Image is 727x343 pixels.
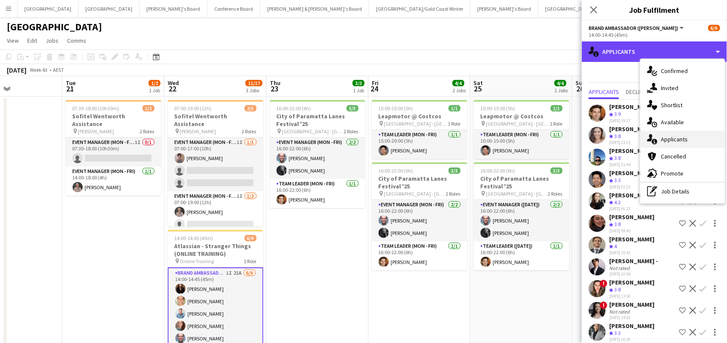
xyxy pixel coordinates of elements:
[589,25,678,31] span: Brand Ambassador (Mon - Fri)
[372,162,467,270] app-job-card: 16:00-22:00 (6h)3/3City of Paramatta Lanes Festival '25 [GEOGRAPHIC_DATA] - [GEOGRAPHIC_DATA]2 Ro...
[614,177,621,183] span: 3.3
[614,286,621,293] span: 3.8
[474,162,569,270] app-job-card: 16:00-22:00 (6h)3/3City of Paramatta Lanes Festival '25 [GEOGRAPHIC_DATA] - [GEOGRAPHIC_DATA]2 Ro...
[486,120,550,127] span: [GEOGRAPHIC_DATA] - [GEOGRAPHIC_DATA]
[609,169,654,177] div: [PERSON_NAME]
[614,199,621,205] span: 4.2
[609,257,658,265] div: [PERSON_NAME] -
[609,315,654,320] div: [DATE] 14:36
[24,35,41,46] a: Edit
[600,302,607,309] span: !
[474,112,569,120] h3: Leapmotor @ Costcos
[67,37,86,44] span: Comms
[66,167,161,196] app-card-role: Event Manager (Mon - Fri)1/114:00-18:00 (4h)[PERSON_NAME]
[661,135,688,143] span: Applicants
[64,35,90,46] a: Comms
[555,80,566,86] span: 4/4
[369,0,470,17] button: [GEOGRAPHIC_DATA]/Gold Coast Winter
[353,80,365,86] span: 3/3
[575,84,586,94] span: 26
[270,100,365,208] div: 16:00-22:00 (6h)3/3City of Paramatta Lanes Festival '25 [GEOGRAPHIC_DATA] - [GEOGRAPHIC_DATA]2 Ro...
[168,138,263,191] app-card-role: Event Manager (Mon - Fri)1I1/307:00-17:00 (10h)[PERSON_NAME]
[379,167,413,174] span: 16:00-22:00 (6h)
[66,79,76,87] span: Tue
[609,118,654,123] div: [DATE] 19:27
[270,179,365,208] app-card-role: Team Leader (Mon - Fri)1/116:00-22:00 (6h)[PERSON_NAME]
[270,79,280,87] span: Thu
[449,167,461,174] span: 3/3
[609,301,654,308] div: [PERSON_NAME]
[609,213,654,221] div: [PERSON_NAME]
[614,155,621,161] span: 3.8
[609,140,654,145] div: [DATE] 21:13
[245,80,263,86] span: 11/17
[282,128,344,135] span: [GEOGRAPHIC_DATA] - [GEOGRAPHIC_DATA]
[245,235,257,241] span: 6/9
[180,258,214,264] span: Online Training
[149,80,161,86] span: 1/2
[481,167,515,174] span: 16:00-22:00 (6h)
[614,111,621,117] span: 3.9
[609,322,654,330] div: [PERSON_NAME]
[551,105,563,111] span: 1/1
[589,25,685,31] button: Brand Ambassador ([PERSON_NAME])
[66,100,161,196] div: 07:30-18:00 (10h30m)1/2Sofitel Wentworth Assistance [PERSON_NAME]2 RolesEvent Manager (Mon - Fri)...
[353,87,364,94] div: 1 Job
[589,32,720,38] div: 14:00-14:45 (45m)
[175,105,212,111] span: 07:00-19:00 (12h)
[582,4,727,15] h3: Job Fulfilment
[582,41,727,62] div: Applicants
[609,125,654,133] div: [PERSON_NAME]
[270,138,365,179] app-card-role: Event Manager (Mon - Fri)2/216:00-22:00 (6h)[PERSON_NAME][PERSON_NAME]
[538,0,648,17] button: [GEOGRAPHIC_DATA]/[GEOGRAPHIC_DATA]
[600,280,607,287] span: !
[168,100,263,226] div: 07:00-19:00 (12h)2/5Sofitel Wentworth Assistance [PERSON_NAME]2 RolesEvent Manager (Mon - Fri)1I1...
[143,105,155,111] span: 1/2
[449,105,461,111] span: 1/1
[166,84,179,94] span: 22
[78,128,114,135] span: [PERSON_NAME]
[344,128,359,135] span: 2 Roles
[614,243,617,249] span: 4
[614,133,621,139] span: 3.8
[589,89,619,95] span: Applicants
[474,100,569,159] app-job-card: 10:00-15:00 (5h)1/1Leapmotor @ Costcos [GEOGRAPHIC_DATA] - [GEOGRAPHIC_DATA]1 RoleTeam Leader (Mo...
[277,105,311,111] span: 16:00-22:00 (6h)
[661,101,683,109] span: Shortlist
[168,191,263,233] app-card-role: Event Manager (Mon - Fri)1I1/207:00-19:00 (12h)[PERSON_NAME]
[384,120,448,127] span: [GEOGRAPHIC_DATA] - [GEOGRAPHIC_DATA]
[550,120,563,127] span: 1 Role
[609,103,654,111] div: [PERSON_NAME]
[576,79,586,87] span: Sun
[609,162,654,167] div: [DATE] 21:44
[53,67,64,73] div: AEST
[175,235,213,241] span: 14:00-14:45 (45m)
[609,308,631,315] div: Not rated
[548,191,563,197] span: 2 Roles
[372,112,467,120] h3: Leapmotor @ Costcos
[609,184,654,190] div: [DATE] 02:23
[66,138,161,167] app-card-role: Event Manager (Mon - Fri)1I0/107:30-18:00 (10h30m)
[609,250,654,255] div: [DATE] 10:41
[551,167,563,174] span: 3/3
[609,228,654,234] div: [DATE] 09:45
[28,67,50,73] span: Week 43
[474,200,569,241] app-card-role: Event Manager ([DATE])2/216:00-22:00 (6h)[PERSON_NAME][PERSON_NAME]
[46,37,58,44] span: Jobs
[3,35,22,46] a: View
[474,175,569,190] h3: City of Paramatta Lanes Festival '25
[79,0,140,17] button: [GEOGRAPHIC_DATA]
[7,66,26,74] div: [DATE]
[609,147,654,155] div: [PERSON_NAME]
[474,130,569,159] app-card-role: Team Leader (Mon - Fri)1/110:00-15:00 (5h)[PERSON_NAME]
[168,112,263,128] h3: Sofitel Wentworth Assistance
[245,105,257,111] span: 2/5
[207,0,260,17] button: Conference Board
[27,37,37,44] span: Edit
[18,0,79,17] button: [GEOGRAPHIC_DATA]
[371,84,379,94] span: 24
[614,330,621,336] span: 3.3
[7,37,19,44] span: View
[270,112,365,128] h3: City of Paramatta Lanes Festival '25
